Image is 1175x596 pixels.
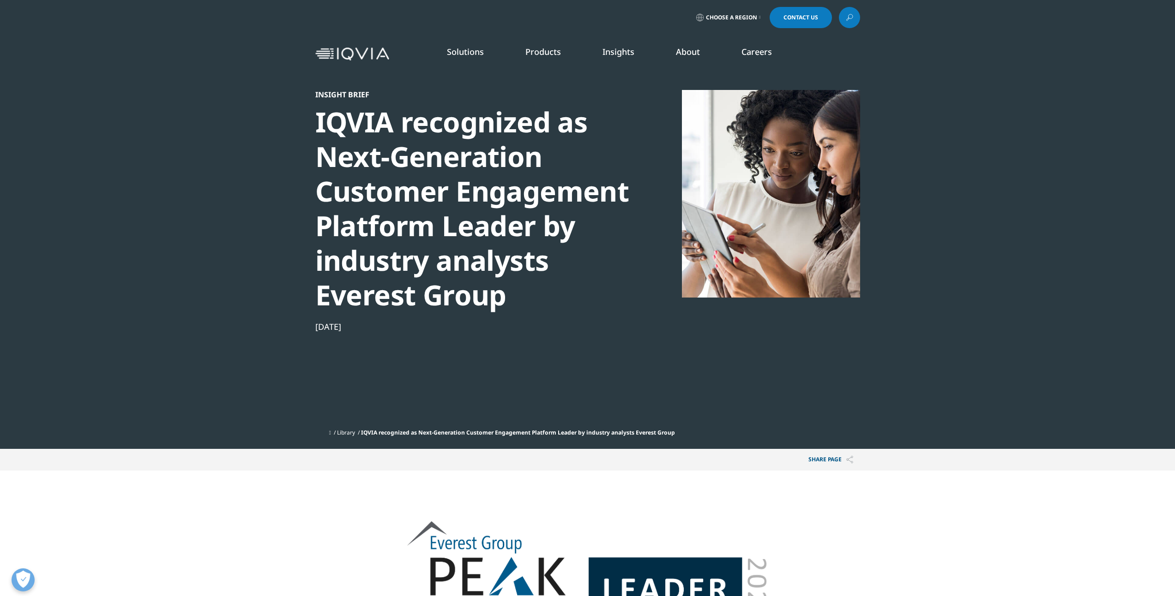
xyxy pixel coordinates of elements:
[801,449,860,471] p: Share PAGE
[315,48,389,61] img: IQVIA Healthcare Information Technology and Pharma Clinical Research Company
[783,15,818,20] span: Contact Us
[337,429,355,436] a: Library
[447,46,484,57] a: Solutions
[706,14,757,21] span: Choose a Region
[12,568,35,591] button: Открыть настройки
[525,46,561,57] a: Products
[770,7,832,28] a: Contact Us
[676,46,700,57] a: About
[741,46,772,57] a: Careers
[315,105,632,312] div: IQVIA recognized as Next-Generation Customer Engagement Platform Leader by industry analysts Ever...
[393,32,860,76] nav: Primary
[603,46,634,57] a: Insights
[801,449,860,471] button: Share PAGEShare PAGE
[315,321,632,332] div: [DATE]
[361,429,675,436] span: IQVIA recognized as Next-Generation Customer Engagement Platform Leader by industry analysts Ever...
[315,90,632,99] div: Insight Brief
[846,456,853,464] img: Share PAGE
